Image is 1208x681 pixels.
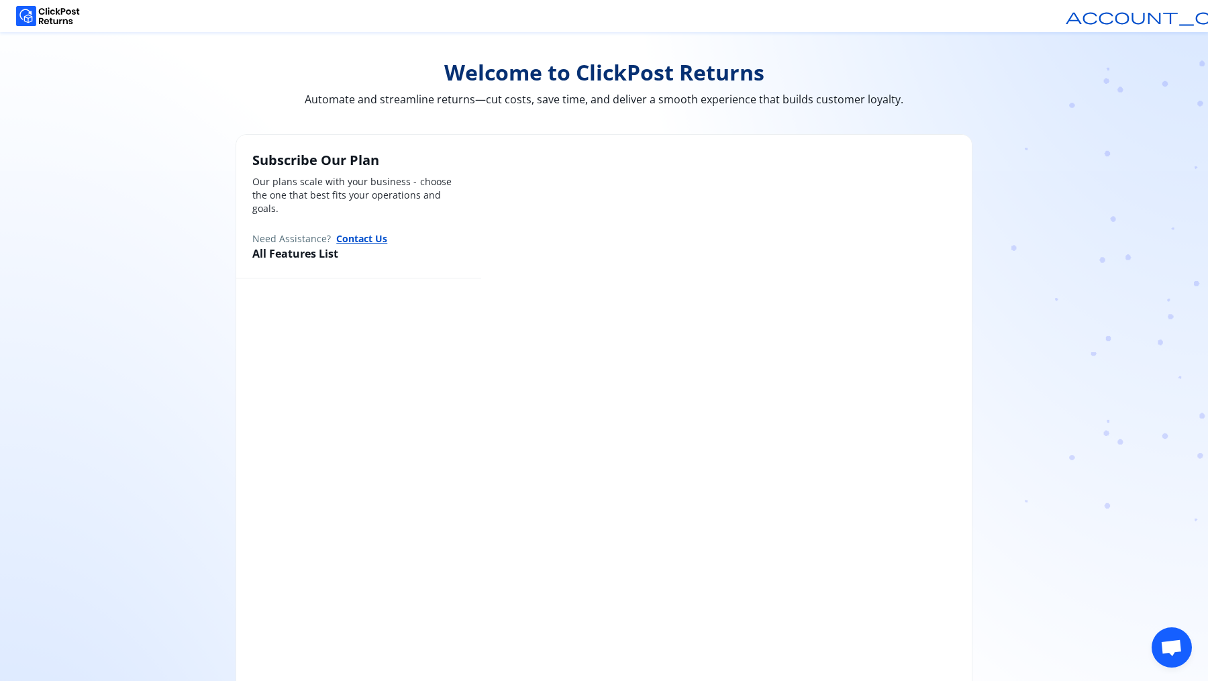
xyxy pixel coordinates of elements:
span: Automate and streamline returns—cut costs, save time, and deliver a smooth experience that builds... [236,91,972,107]
span: Need Assistance? [252,232,331,246]
span: Welcome to ClickPost Returns [236,59,972,86]
span: All Features List [252,246,338,261]
h2: Subscribe Our Plan [252,151,465,170]
div: Open chat [1152,627,1192,668]
button: Contact Us [336,231,387,246]
p: Our plans scale with your business - choose the one that best fits your operations and goals. [252,175,465,215]
img: Logo [16,6,80,26]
